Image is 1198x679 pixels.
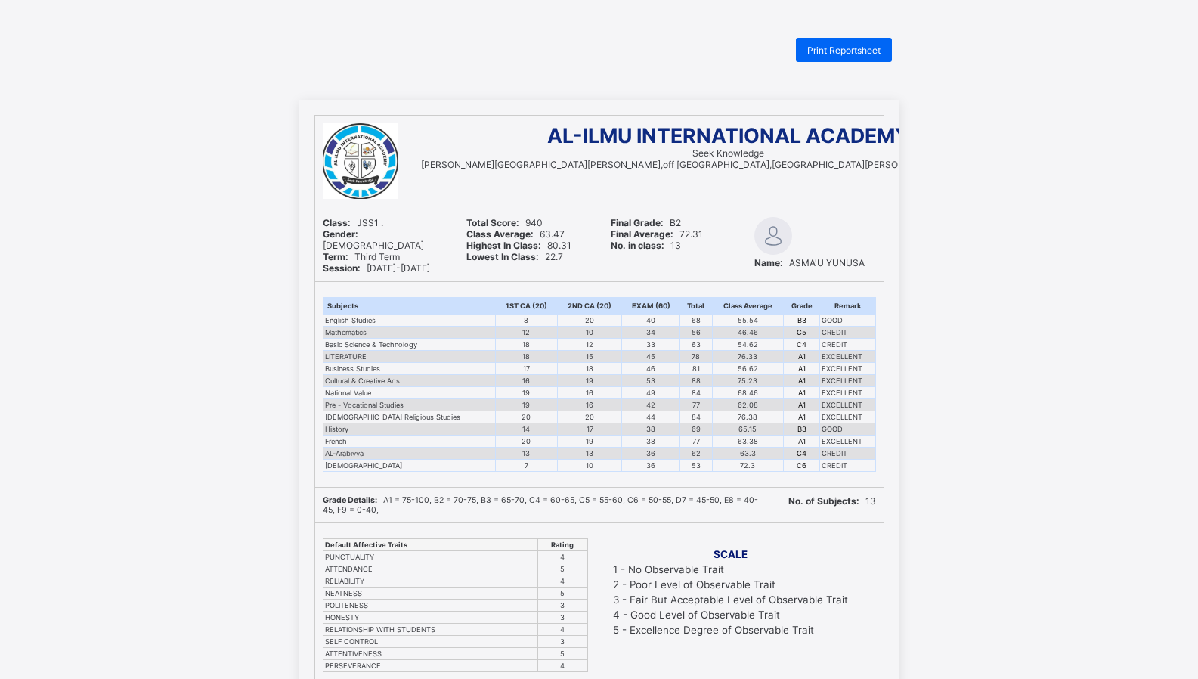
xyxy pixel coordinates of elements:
td: Cultural & Creative Arts [323,375,495,387]
td: ATTENTIVENESS [323,648,537,660]
td: 62.08 [712,399,783,411]
td: 53 [680,460,712,472]
td: National Value [323,387,495,399]
td: 4 [537,660,587,672]
span: 80.31 [466,240,571,251]
td: 44 [622,411,680,423]
td: B3 [783,315,819,327]
td: CREDIT [820,339,875,351]
th: Remark [820,298,875,315]
td: 76.33 [712,351,783,363]
td: 84 [680,411,712,423]
td: 3 [537,612,587,624]
td: C5 [783,327,819,339]
th: EXAM (60) [622,298,680,315]
td: 20 [495,436,557,448]
td: 10 [557,327,622,339]
td: 72.3 [712,460,783,472]
td: 12 [557,339,622,351]
span: [DATE]-[DATE] [323,262,430,274]
td: Business Studies [323,363,495,375]
td: History [323,423,495,436]
td: 12 [495,327,557,339]
td: 56.62 [712,363,783,375]
td: 16 [557,399,622,411]
td: 42 [622,399,680,411]
b: Final Grade: [611,217,664,228]
td: 49 [622,387,680,399]
td: C4 [783,448,819,460]
td: 4 [537,551,587,563]
td: HONESTY [323,612,537,624]
td: 16 [495,375,557,387]
td: EXCELLENT [820,351,875,363]
td: A1 [783,436,819,448]
td: 15 [557,351,622,363]
td: 38 [622,436,680,448]
b: Class: [323,217,351,228]
td: AL-Arabiyya [323,448,495,460]
span: 13 [611,240,681,251]
span: JSS1 . [323,217,383,228]
td: 34 [622,327,680,339]
span: Seek Knowledge [692,147,764,159]
td: 81 [680,363,712,375]
td: 14 [495,423,557,436]
th: SCALE [612,547,849,561]
td: 4 - Good Level of Observable Trait [612,608,849,622]
td: 7 [495,460,557,472]
td: PUNCTUALITY [323,551,537,563]
td: EXCELLENT [820,399,875,411]
td: A1 [783,411,819,423]
td: CREDIT [820,448,875,460]
td: 19 [495,399,557,411]
td: PERSEVERANCE [323,660,537,672]
td: 62 [680,448,712,460]
td: 20 [557,411,622,423]
td: 40 [622,315,680,327]
td: 13 [495,448,557,460]
td: 63 [680,339,712,351]
td: 4 [537,624,587,636]
b: Gender: [323,228,358,240]
td: 17 [557,423,622,436]
td: 68.46 [712,387,783,399]
td: EXCELLENT [820,375,875,387]
td: 1 - No Observable Trait [612,563,849,576]
td: 20 [557,315,622,327]
td: 36 [622,448,680,460]
td: [DEMOGRAPHIC_DATA] [323,460,495,472]
td: GOOD [820,423,875,436]
td: 18 [557,363,622,375]
td: 13 [557,448,622,460]
td: 18 [495,339,557,351]
td: 4 [537,575,587,588]
span: [PERSON_NAME][GEOGRAPHIC_DATA][PERSON_NAME],off [GEOGRAPHIC_DATA],[GEOGRAPHIC_DATA][PERSON_NAME],... [421,159,1035,170]
td: 3 [537,600,587,612]
b: Final Average: [611,228,673,240]
td: 45 [622,351,680,363]
td: 63.38 [712,436,783,448]
td: 77 [680,399,712,411]
td: EXCELLENT [820,411,875,423]
td: 65.15 [712,423,783,436]
td: GOOD [820,315,875,327]
span: Print Reportsheet [807,45,881,56]
td: 53 [622,375,680,387]
b: Lowest In Class: [466,251,539,262]
td: A1 [783,375,819,387]
td: A1 [783,351,819,363]
b: Name: [754,257,783,268]
span: 13 [788,495,876,507]
td: 54.62 [712,339,783,351]
th: 2ND CA (20) [557,298,622,315]
td: 56 [680,327,712,339]
td: 2 - Poor Level of Observable Trait [612,578,849,591]
td: LITERATURE [323,351,495,363]
b: No. in class: [611,240,664,251]
th: Subjects [323,298,495,315]
td: 5 [537,648,587,660]
th: 1ST CA (20) [495,298,557,315]
td: 5 [537,563,587,575]
b: Total Score: [466,217,519,228]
